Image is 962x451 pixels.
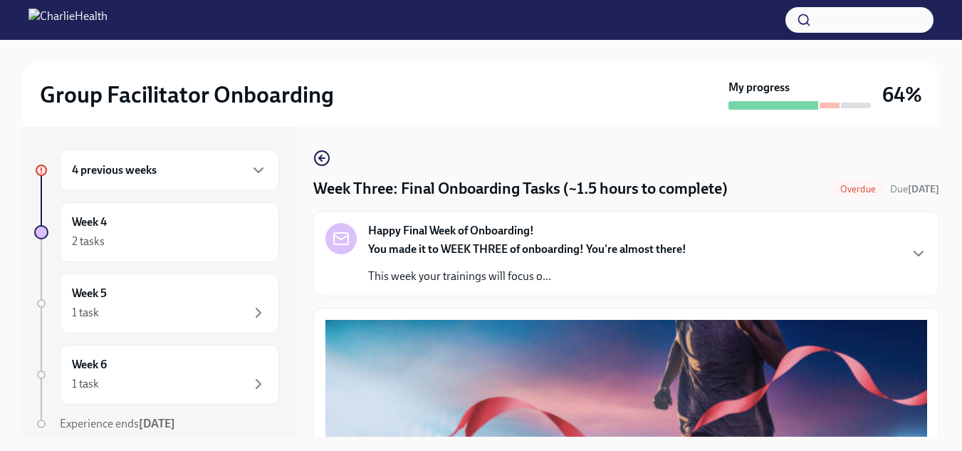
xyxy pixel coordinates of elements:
[40,81,334,109] h2: Group Facilitator Onboarding
[728,80,790,95] strong: My progress
[882,82,922,108] h3: 64%
[908,183,939,195] strong: [DATE]
[72,305,99,321] div: 1 task
[72,214,107,230] h6: Week 4
[368,242,686,256] strong: You made it to WEEK THREE of onboarding! You're almost there!
[72,376,99,392] div: 1 task
[28,9,108,31] img: CharlieHealth
[60,417,175,430] span: Experience ends
[72,357,107,373] h6: Week 6
[34,274,279,333] a: Week 51 task
[368,269,686,284] p: This week your trainings will focus o...
[60,150,279,191] div: 4 previous weeks
[34,345,279,405] a: Week 61 task
[832,184,884,195] span: Overdue
[34,202,279,262] a: Week 42 tasks
[368,223,534,239] strong: Happy Final Week of Onboarding!
[72,286,107,301] h6: Week 5
[139,417,175,430] strong: [DATE]
[72,162,157,178] h6: 4 previous weeks
[313,178,728,199] h4: Week Three: Final Onboarding Tasks (~1.5 hours to complete)
[72,234,105,249] div: 2 tasks
[890,183,939,195] span: Due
